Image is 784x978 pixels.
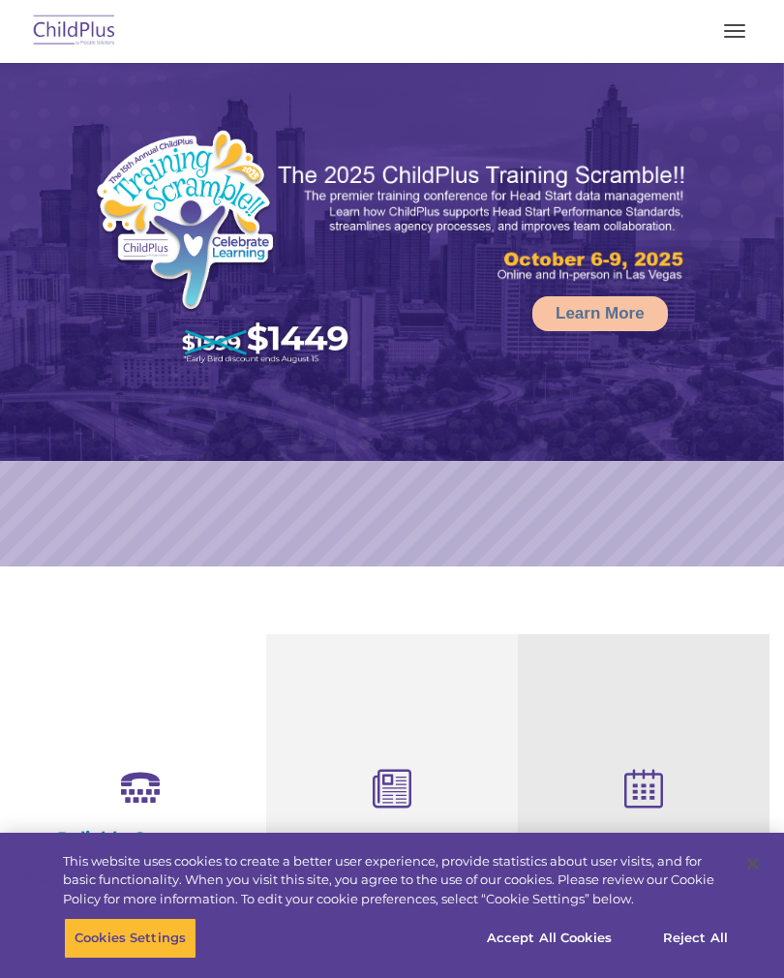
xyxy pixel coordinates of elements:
[532,296,668,331] a: Learn More
[29,9,120,54] img: ChildPlus by Procare Solutions
[532,831,755,852] h4: Free Regional Meetings
[732,842,774,885] button: Close
[635,918,756,959] button: Reject All
[281,831,503,895] h4: Child Development Assessments in ChildPlus
[29,828,252,871] h4: Reliable Customer Support
[64,918,196,959] button: Cookies Settings
[476,918,622,959] button: Accept All Cookies
[63,852,730,909] div: This website uses cookies to create a better user experience, provide statistics about user visit...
